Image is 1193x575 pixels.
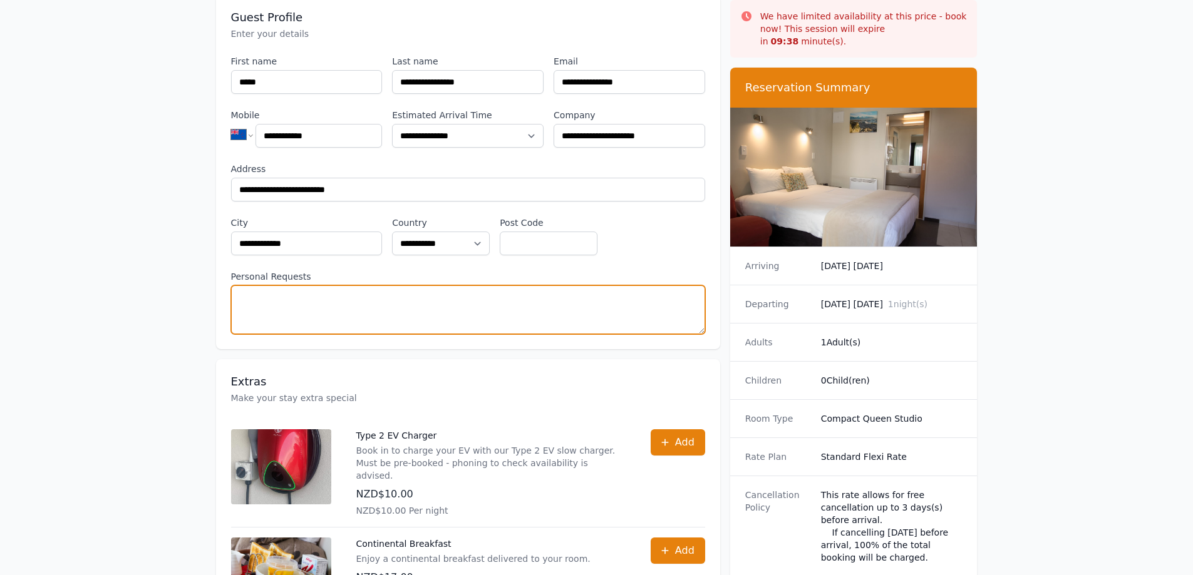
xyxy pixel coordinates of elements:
p: Enter your details [231,28,705,40]
dd: 1 Adult(s) [821,336,963,349]
p: NZD$10.00 Per night [356,504,626,517]
p: Book in to charge your EV with our Type 2 EV slow charger. Must be pre-booked - phoning to check ... [356,444,626,482]
dt: Rate Plan [745,450,811,463]
dt: Room Type [745,412,811,425]
span: Add [675,543,695,558]
strong: 09 : 38 [771,36,799,46]
dt: Adults [745,336,811,349]
span: Add [675,435,695,450]
label: Estimated Arrival Time [392,109,544,121]
dd: Standard Flexi Rate [821,450,963,463]
p: Continental Breakfast [356,537,591,550]
label: Mobile [231,109,383,121]
p: We have limited availability at this price - book now! This session will expire in minute(s). [760,10,968,48]
label: Email [554,55,705,68]
div: This rate allows for free cancellation up to 3 days(s) before arrival. If cancelling [DATE] befor... [821,489,963,564]
label: City [231,216,383,229]
label: Personal Requests [231,270,705,283]
h3: Guest Profile [231,10,705,25]
button: Add [651,537,705,564]
span: 1 night(s) [888,299,927,309]
dd: Compact Queen Studio [821,412,963,425]
img: Type 2 EV Charger [231,429,331,504]
label: Country [392,216,490,229]
dt: Children [745,374,811,387]
label: Company [554,109,705,121]
dd: 0 Child(ren) [821,374,963,387]
dt: Cancellation Policy [745,489,811,564]
label: First name [231,55,383,68]
img: Compact Queen Studio [730,108,978,247]
dt: Departing [745,298,811,310]
label: Last name [392,55,544,68]
dd: [DATE] [DATE] [821,298,963,310]
dt: Arriving [745,260,811,272]
p: NZD$10.00 [356,487,626,502]
h3: Reservation Summary [745,80,963,95]
h3: Extras [231,374,705,389]
p: Enjoy a continental breakfast delivered to your room. [356,552,591,565]
label: Post Code [500,216,597,229]
button: Add [651,429,705,455]
p: Type 2 EV Charger [356,429,626,442]
dd: [DATE] [DATE] [821,260,963,272]
label: Address [231,163,705,175]
p: Make your stay extra special [231,392,705,404]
